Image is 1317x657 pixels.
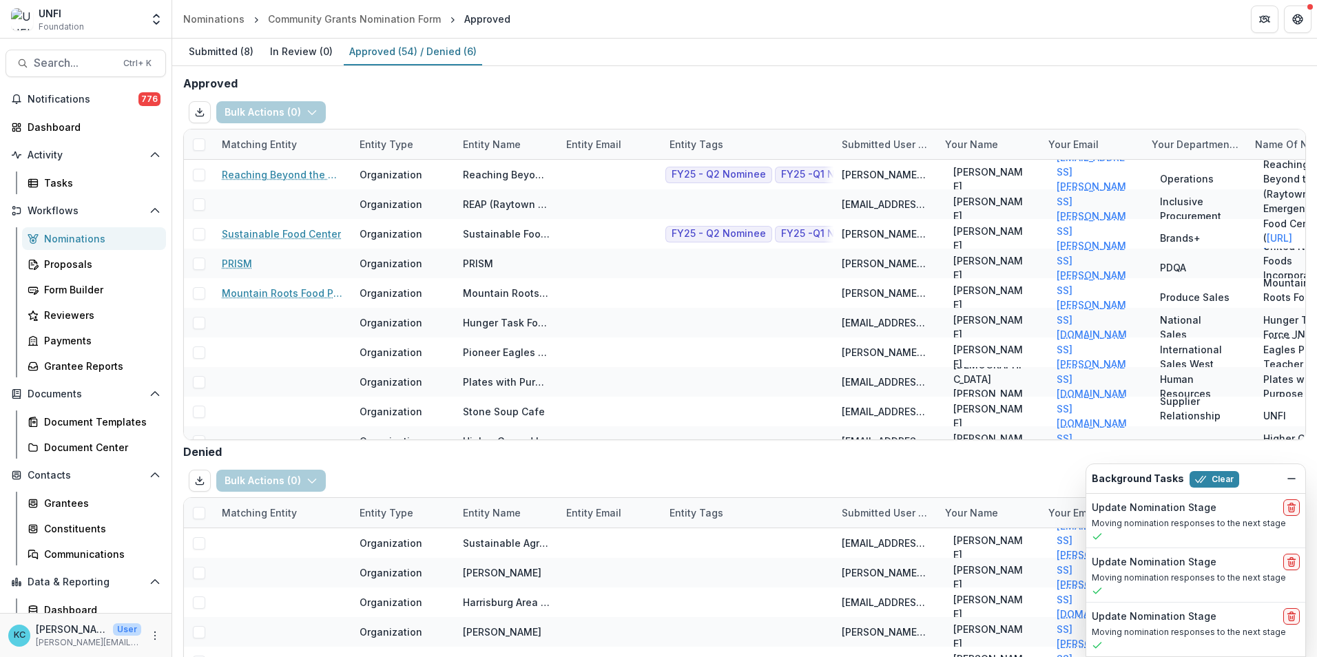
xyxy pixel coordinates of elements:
[222,286,343,300] a: Mountain Roots Food Project
[1092,556,1216,568] h2: Update Nomination Stage
[1160,260,1186,275] p: PDQA
[463,227,550,241] div: Sustainable Food Center
[781,169,871,180] span: FY25 -Q1 Nominee
[953,194,1024,223] p: [PERSON_NAME]
[1160,438,1199,452] p: Finance
[1143,137,1247,152] div: Your department at [GEOGRAPHIC_DATA]
[937,129,1040,159] div: Your name
[351,129,455,159] div: Entity Type
[463,434,550,448] div: Higher Ground International
[6,88,166,110] button: Notifications776
[22,492,166,514] a: Grantees
[214,498,351,528] div: Matching Entity
[463,286,550,300] div: Mountain Roots Food Project
[183,77,238,90] h2: Approved
[455,498,558,528] div: Entity Name
[661,137,732,152] div: Entity Tags
[22,436,166,459] a: Document Center
[44,440,155,455] div: Document Center
[1143,129,1247,159] div: Your department at [GEOGRAPHIC_DATA]
[833,498,937,528] div: Submitted User Email
[178,9,250,29] a: Nominations
[1160,231,1201,245] p: Brands+
[953,313,1024,342] p: [PERSON_NAME]
[222,227,341,241] a: Sustainable Food Center
[268,12,441,26] div: Community Grants Nomination Form
[1092,517,1300,530] p: Moving nomination responses to the next stage
[953,533,1024,562] p: [PERSON_NAME]
[360,197,422,211] div: Organization
[28,576,144,588] span: Data & Reporting
[351,505,422,520] div: Entity Type
[1092,626,1300,638] p: Moving nomination responses to the next stage
[22,278,166,301] a: Form Builder
[463,256,493,271] div: PRISM
[44,333,155,348] div: Payments
[1040,137,1107,152] div: Your email
[22,598,166,621] a: Dashboard
[842,167,929,182] div: [PERSON_NAME][EMAIL_ADDRESS][PERSON_NAME][DOMAIN_NAME]
[953,253,1024,282] p: [PERSON_NAME]
[1040,505,1107,520] div: Your email
[558,498,661,528] div: Entity Email
[463,315,550,330] div: Hunger Task Force, INC.
[558,129,661,159] div: Entity Email
[44,603,155,617] div: Dashboard
[44,496,155,510] div: Grantees
[214,129,351,159] div: Matching Entity
[44,547,155,561] div: Communications
[1283,499,1300,516] button: delete
[842,227,929,241] div: [PERSON_NAME][EMAIL_ADDRESS][DOMAIN_NAME]
[1283,470,1300,487] button: Dismiss
[28,388,144,400] span: Documents
[360,256,422,271] div: Organization
[147,6,166,33] button: Open entity switcher
[222,256,252,271] a: PRISM
[463,375,550,389] div: Plates with Purpose
[351,498,455,528] div: Entity Type
[34,56,115,70] span: Search...
[953,401,1024,430] p: [PERSON_NAME]
[214,137,305,152] div: Matching Entity
[189,101,211,123] button: Export table data
[1160,194,1230,223] p: Inclusive Procurement
[937,498,1040,528] div: Your name
[1283,554,1300,570] button: delete
[463,565,541,580] div: [PERSON_NAME]
[44,415,155,429] div: Document Templates
[28,149,144,161] span: Activity
[22,304,166,326] a: Reviewers
[953,165,1024,194] p: [PERSON_NAME]
[121,56,154,71] div: Ctrl + K
[113,623,141,636] p: User
[1040,129,1143,159] div: Your email
[1160,171,1214,186] p: Operations
[36,636,141,649] p: [PERSON_NAME][EMAIL_ADDRESS][PERSON_NAME][DOMAIN_NAME]
[344,41,482,61] div: Approved ( 54 ) / Denied ( 6 )
[216,101,326,123] button: Bulk Actions (0)
[1160,290,1230,304] p: Produce Sales
[1263,408,1286,423] p: UNFI
[781,228,871,240] span: FY25 -Q1 Nominee
[1092,572,1300,584] p: Moving nomination responses to the next stage
[14,631,25,640] div: Kristine Creveling
[953,622,1024,651] p: [PERSON_NAME]
[842,565,929,580] div: [PERSON_NAME][EMAIL_ADDRESS][PERSON_NAME][DOMAIN_NAME]
[6,50,166,77] button: Search...
[6,116,166,138] a: Dashboard
[842,286,929,300] div: [PERSON_NAME][EMAIL_ADDRESS][PERSON_NAME][DOMAIN_NAME]
[138,92,160,106] span: 776
[953,342,1024,371] p: [PERSON_NAME]
[455,505,529,520] div: Entity Name
[842,404,929,419] div: [EMAIL_ADDRESS][DOMAIN_NAME]
[1160,372,1230,401] p: Human Resources
[360,286,422,300] div: Organization
[833,129,937,159] div: Submitted User Email
[842,434,929,448] div: [EMAIL_ADDRESS][DOMAIN_NAME]
[1092,473,1184,485] h2: Background Tasks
